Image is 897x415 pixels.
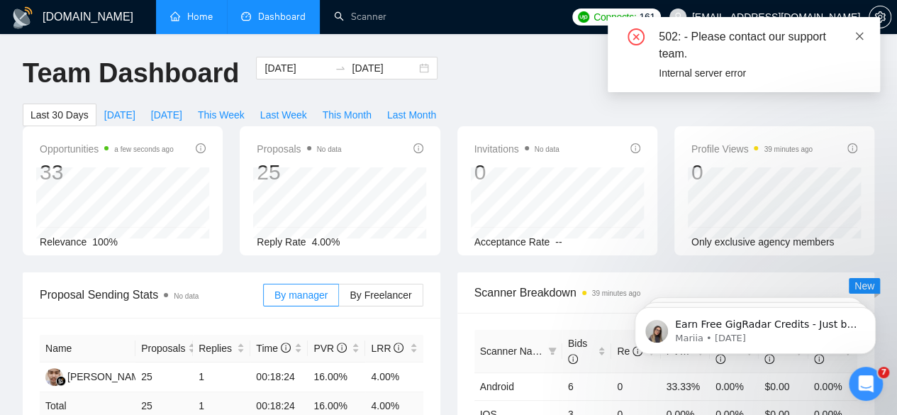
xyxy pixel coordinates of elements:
[241,11,251,21] span: dashboard
[260,107,307,123] span: Last Week
[592,289,640,297] time: 39 minutes ago
[594,9,636,25] span: Connects:
[611,372,660,400] td: 0
[196,143,206,153] span: info-circle
[135,363,193,392] td: 25
[387,107,436,123] span: Last Month
[869,11,891,23] a: setting
[710,372,759,400] td: 0.00%
[315,104,379,126] button: This Month
[365,363,423,392] td: 4.00%
[371,343,403,354] span: LRR
[562,372,611,400] td: 6
[252,104,315,126] button: Last Week
[335,62,346,74] span: to
[174,292,199,300] span: No data
[30,107,89,123] span: Last 30 Days
[257,236,306,248] span: Reply Rate
[143,104,190,126] button: [DATE]
[56,376,66,386] img: gigradar-bm.png
[264,60,329,76] input: Start date
[808,372,857,400] td: 0.00%
[67,369,149,384] div: [PERSON_NAME]
[257,159,341,186] div: 25
[141,341,185,356] span: Proposals
[40,286,263,304] span: Proposal Sending Stats
[869,6,891,28] button: setting
[474,140,559,157] span: Invitations
[480,345,546,357] span: Scanner Name
[568,338,587,365] span: Bids
[313,343,347,354] span: PVR
[474,236,550,248] span: Acceptance Rate
[474,159,559,186] div: 0
[198,107,245,123] span: This Week
[764,145,812,153] time: 39 minutes ago
[23,104,96,126] button: Last 30 Days
[193,335,250,363] th: Replies
[379,104,444,126] button: Last Month
[413,143,423,153] span: info-circle
[135,335,193,363] th: Proposals
[274,289,328,301] span: By manager
[659,65,863,81] div: Internal server error
[199,341,234,356] span: Replies
[258,11,306,23] span: Dashboard
[545,341,559,362] span: filter
[151,107,182,123] span: [DATE]
[854,31,864,41] span: close
[40,140,174,157] span: Opportunities
[96,104,143,126] button: [DATE]
[114,145,173,153] time: a few seconds ago
[661,372,710,400] td: 33.33%
[104,107,135,123] span: [DATE]
[555,236,562,248] span: --
[40,236,87,248] span: Relevance
[578,11,589,23] img: upwork-logo.png
[878,367,889,378] span: 7
[691,140,813,157] span: Profile Views
[312,236,340,248] span: 4.00%
[474,284,858,301] span: Scanner Breakdown
[613,277,897,377] iframe: Intercom notifications message
[45,370,149,382] a: AI[PERSON_NAME]
[628,28,645,45] span: close-circle
[352,60,416,76] input: End date
[23,57,239,90] h1: Team Dashboard
[659,28,863,62] div: 502: - Please contact our support team.
[281,343,291,353] span: info-circle
[193,363,250,392] td: 1
[480,381,514,392] a: Android
[335,62,346,74] span: swap-right
[256,343,290,354] span: Time
[630,143,640,153] span: info-circle
[170,11,213,23] a: homeHome
[92,236,118,248] span: 100%
[45,368,63,386] img: AI
[548,347,557,355] span: filter
[847,143,857,153] span: info-circle
[691,159,813,186] div: 0
[849,367,883,401] iframe: Intercom live chat
[257,140,341,157] span: Proposals
[691,236,835,248] span: Only exclusive agency members
[317,145,342,153] span: No data
[308,363,365,392] td: 16.00%
[11,6,34,29] img: logo
[350,289,411,301] span: By Freelancer
[250,363,308,392] td: 00:18:24
[639,9,654,25] span: 161
[40,335,135,363] th: Name
[334,11,386,23] a: searchScanner
[190,104,252,126] button: This Week
[535,145,559,153] span: No data
[568,354,578,364] span: info-circle
[40,159,174,186] div: 33
[759,372,808,400] td: $0.00
[673,12,683,22] span: user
